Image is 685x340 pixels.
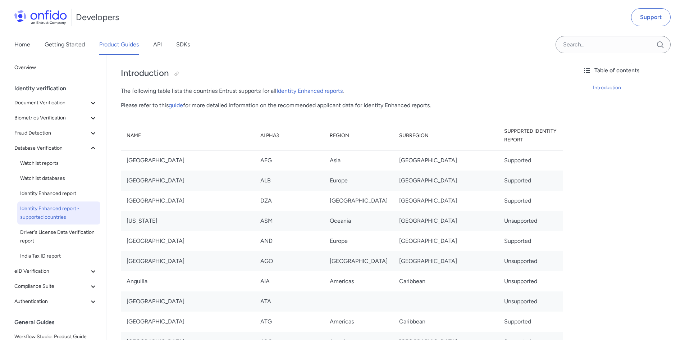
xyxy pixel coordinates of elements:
input: Onfido search input field [556,36,671,53]
span: Document Verification [14,99,89,107]
th: Alpha3 [255,121,324,150]
td: [GEOGRAPHIC_DATA] [121,231,255,251]
span: Biometrics Verification [14,114,89,122]
span: Overview [14,63,97,72]
p: Please refer to this for more detailed information on the recommended applicant data for Identity... [121,101,563,110]
div: Table of contents [583,66,679,75]
td: ATA [255,291,324,312]
a: guide [169,102,183,109]
td: [US_STATE] [121,211,255,231]
td: AFG [255,150,324,171]
td: [GEOGRAPHIC_DATA] [324,251,393,271]
a: Watchlist reports [17,156,100,171]
td: [GEOGRAPHIC_DATA] [393,150,498,171]
td: AIA [255,271,324,291]
td: Asia [324,150,393,171]
a: India Tax ID report [17,249,100,263]
th: Supported Identity Report [498,121,563,150]
a: Support [631,8,671,26]
span: Watchlist databases [20,174,97,183]
th: Region [324,121,393,150]
a: Overview [12,60,100,75]
td: Europe [324,231,393,251]
td: Europe [324,171,393,191]
th: Name [121,121,255,150]
button: Compliance Suite [12,279,100,294]
td: Supported [498,312,563,332]
span: Authentication [14,297,89,306]
p: The following table lists the countries Entrust supports for all . [121,87,563,95]
button: eID Verification [12,264,100,278]
button: Biometrics Verification [12,111,100,125]
a: Home [14,35,30,55]
a: Introduction [593,83,679,92]
td: Oceania [324,211,393,231]
a: SDKs [176,35,190,55]
h1: Developers [76,12,119,23]
td: [GEOGRAPHIC_DATA] [121,291,255,312]
td: AGO [255,251,324,271]
img: Onfido Logo [14,10,67,24]
td: Supported [498,191,563,211]
span: Identity Enhanced report [20,189,97,198]
td: Unsupported [498,291,563,312]
td: DZA [255,191,324,211]
td: Americas [324,271,393,291]
td: [GEOGRAPHIC_DATA] [393,231,498,251]
td: AND [255,231,324,251]
td: [GEOGRAPHIC_DATA] [393,191,498,211]
a: Watchlist databases [17,171,100,186]
div: Identity verification [14,81,103,96]
span: India Tax ID report [20,252,97,260]
span: eID Verification [14,267,89,276]
td: Unsupported [498,211,563,231]
a: Identity Enhanced report [17,186,100,201]
td: Supported [498,171,563,191]
td: ASM [255,211,324,231]
span: Database Verification [14,144,89,153]
td: Anguilla [121,271,255,291]
td: [GEOGRAPHIC_DATA] [121,251,255,271]
td: ALB [255,171,324,191]
a: Product Guides [99,35,139,55]
td: Caribbean [393,271,498,291]
a: Driver's License Data Verification report [17,225,100,248]
button: Authentication [12,294,100,309]
a: Identity Enhanced reports [277,87,343,94]
span: Compliance Suite [14,282,89,291]
span: Driver's License Data Verification report [20,228,97,245]
span: Identity Enhanced report - supported countries [20,204,97,222]
span: Fraud Detection [14,129,89,137]
a: API [153,35,162,55]
td: Americas [324,312,393,332]
td: [GEOGRAPHIC_DATA] [393,251,498,271]
button: Document Verification [12,96,100,110]
button: Database Verification [12,141,100,155]
td: ATG [255,312,324,332]
td: [GEOGRAPHIC_DATA] [393,211,498,231]
button: Fraud Detection [12,126,100,140]
td: Supported [498,231,563,251]
h2: Introduction [121,67,563,80]
td: [GEOGRAPHIC_DATA] [393,171,498,191]
td: [GEOGRAPHIC_DATA] [121,312,255,332]
th: Subregion [393,121,498,150]
td: [GEOGRAPHIC_DATA] [324,191,393,211]
td: [GEOGRAPHIC_DATA] [121,150,255,171]
td: Caribbean [393,312,498,332]
span: Watchlist reports [20,159,97,168]
td: Unsupported [498,251,563,271]
td: Supported [498,150,563,171]
td: [GEOGRAPHIC_DATA] [121,171,255,191]
a: Getting Started [45,35,85,55]
a: Identity Enhanced report - supported countries [17,201,100,225]
td: [GEOGRAPHIC_DATA] [121,191,255,211]
td: Unsupported [498,271,563,291]
div: General Guides [14,315,103,330]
